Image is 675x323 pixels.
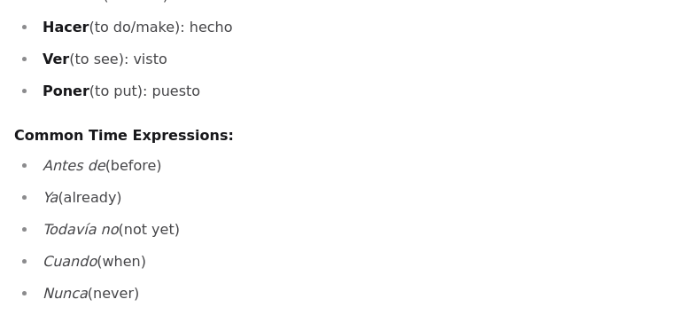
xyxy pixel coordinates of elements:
[43,51,69,67] strong: Ver
[37,249,661,274] li: (when)
[37,217,661,242] li: (not yet)
[37,79,661,104] li: (to put): puesto
[43,83,89,99] strong: Poner
[37,15,661,40] li: (to do/make): hecho
[43,157,105,174] em: Antes de
[37,154,661,178] li: (before)
[43,285,88,302] em: Nunca
[43,19,89,35] strong: Hacer
[43,253,97,270] em: Cuando
[37,281,661,306] li: (never)
[37,47,661,72] li: (to see): visto
[14,125,661,146] h4: Common Time Expressions:
[43,221,119,238] em: Todavía no
[37,185,661,210] li: (already)
[43,189,58,206] em: Ya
